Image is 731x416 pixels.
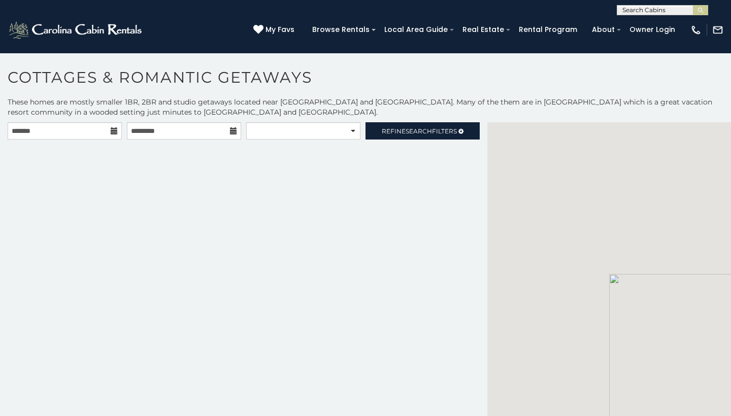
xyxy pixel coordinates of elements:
a: RefineSearchFilters [365,122,480,140]
a: Real Estate [457,22,509,38]
img: phone-regular-white.png [690,24,702,36]
a: Rental Program [514,22,582,38]
a: Owner Login [624,22,680,38]
a: About [587,22,620,38]
a: Browse Rentals [307,22,375,38]
span: Search [406,127,432,135]
span: My Favs [265,24,294,35]
span: Refine Filters [382,127,457,135]
img: mail-regular-white.png [712,24,723,36]
img: White-1-2.png [8,20,145,40]
a: My Favs [253,24,297,36]
a: Local Area Guide [379,22,453,38]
